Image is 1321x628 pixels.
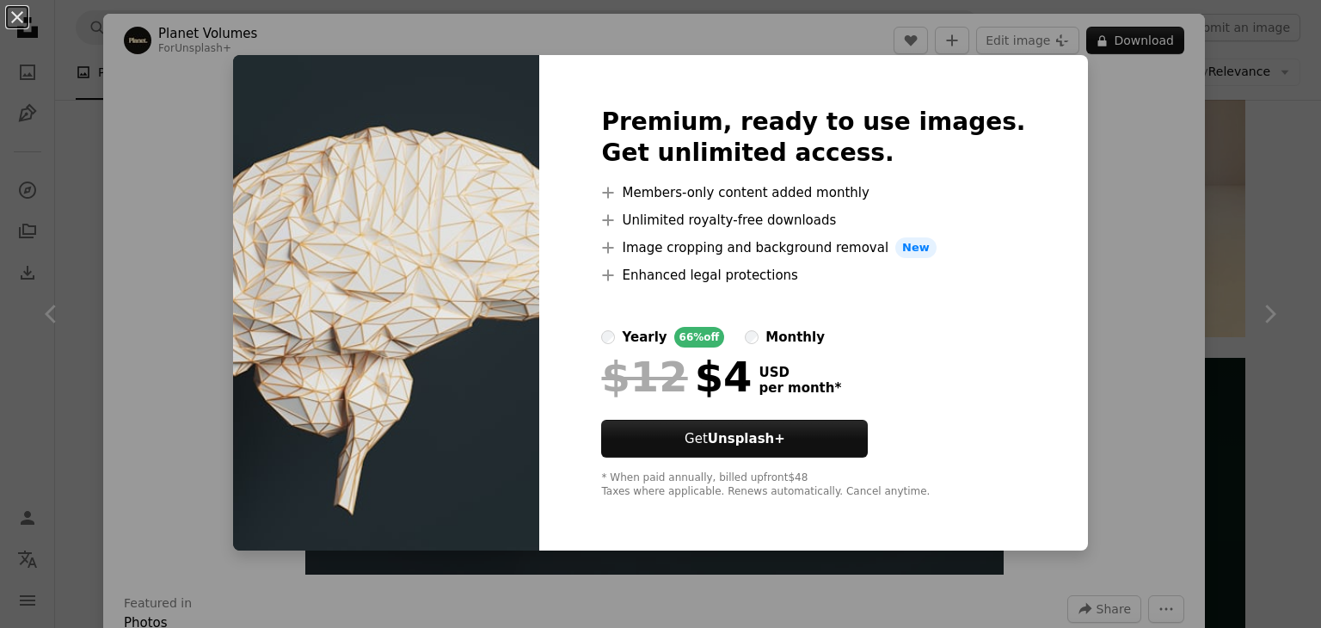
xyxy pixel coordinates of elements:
li: Enhanced legal protections [601,265,1025,286]
div: 66% off [674,327,725,348]
li: Image cropping and background removal [601,237,1025,258]
input: monthly [745,330,759,344]
img: premium_photo-1682795706664-248cbb76f1c9 [233,55,539,551]
div: yearly [622,327,667,348]
span: New [895,237,937,258]
span: USD [759,365,841,380]
button: GetUnsplash+ [601,420,868,458]
span: per month * [759,380,841,396]
li: Members-only content added monthly [601,182,1025,203]
span: $12 [601,354,687,399]
div: monthly [765,327,825,348]
input: yearly66%off [601,330,615,344]
li: Unlimited royalty-free downloads [601,210,1025,231]
strong: Unsplash+ [708,431,785,446]
h2: Premium, ready to use images. Get unlimited access. [601,107,1025,169]
div: * When paid annually, billed upfront $48 Taxes where applicable. Renews automatically. Cancel any... [601,471,1025,499]
div: $4 [601,354,752,399]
